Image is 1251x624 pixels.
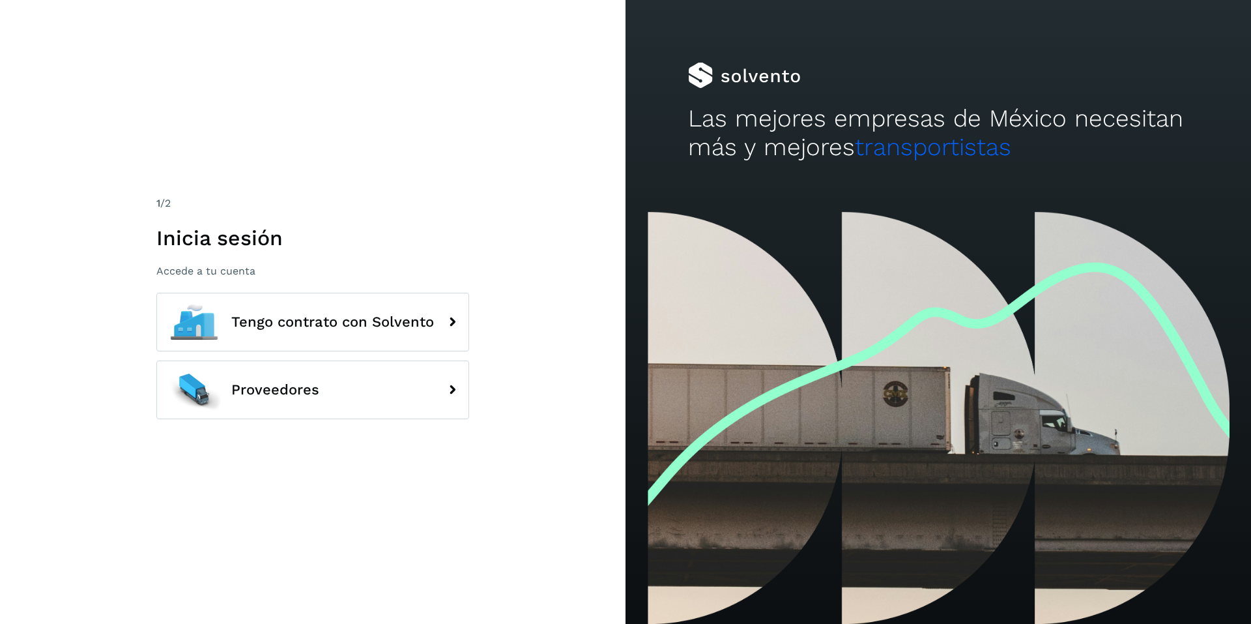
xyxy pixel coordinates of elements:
button: Proveedores [156,361,469,419]
span: Tengo contrato con Solvento [231,314,434,330]
span: 1 [156,197,160,209]
h1: Inicia sesión [156,226,469,250]
h2: Las mejores empresas de México necesitan más y mejores [688,104,1188,162]
button: Tengo contrato con Solvento [156,293,469,351]
span: transportistas [855,133,1011,161]
div: /2 [156,196,469,211]
span: Proveedores [231,382,319,398]
p: Accede a tu cuenta [156,265,469,277]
